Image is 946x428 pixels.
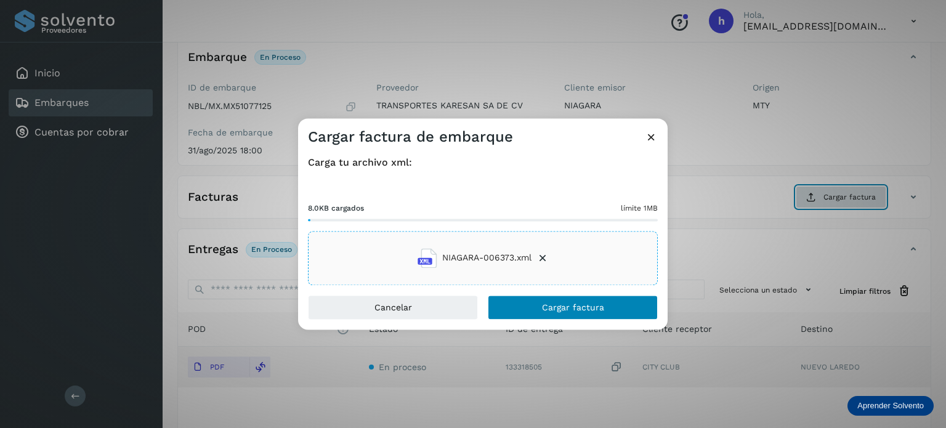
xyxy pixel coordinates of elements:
span: NIAGARA-006373.xml [442,252,532,265]
div: Aprender Solvento [847,396,934,416]
span: límite 1MB [621,203,658,214]
h3: Cargar factura de embarque [308,128,513,146]
button: Cargar factura [488,295,658,320]
button: Cancelar [308,295,478,320]
span: Cancelar [374,303,412,312]
span: Cargar factura [542,303,604,312]
p: Aprender Solvento [857,401,924,411]
h4: Carga tu archivo xml: [308,156,658,168]
span: 8.0KB cargados [308,203,364,214]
